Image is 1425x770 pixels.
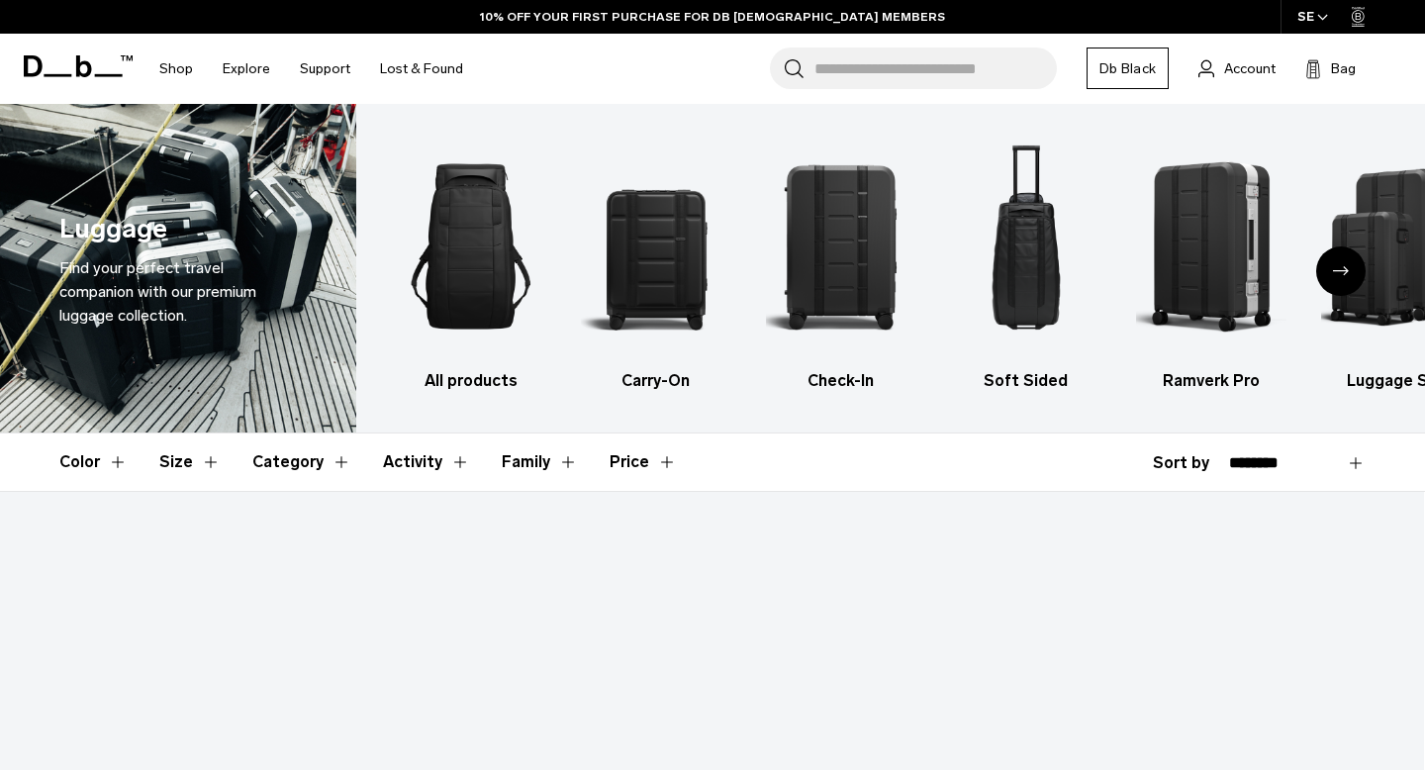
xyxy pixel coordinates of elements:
h3: Check-In [766,369,916,393]
a: Explore [223,34,270,104]
img: Db [581,134,731,359]
a: Db Ramverk Pro [1136,134,1286,393]
img: Db [766,134,916,359]
img: Db [951,134,1101,359]
a: Shop [159,34,193,104]
button: Toggle Filter [59,433,128,491]
span: Account [1224,58,1276,79]
nav: Main Navigation [144,34,478,104]
li: 5 / 6 [1136,134,1286,393]
img: Db [396,134,546,359]
li: 4 / 6 [951,134,1101,393]
span: Bag [1331,58,1356,79]
span: Find your perfect travel companion with our premium luggage collection. [59,258,256,325]
li: 3 / 6 [766,134,916,393]
div: Next slide [1316,246,1366,296]
a: Db Check-In [766,134,916,393]
h3: All products [396,369,546,393]
button: Toggle Filter [252,433,351,491]
a: Db All products [396,134,546,393]
button: Toggle Filter [383,433,470,491]
a: Db Carry-On [581,134,731,393]
h3: Carry-On [581,369,731,393]
h1: Luggage [59,209,167,249]
a: Support [300,34,350,104]
a: Db Soft Sided [951,134,1101,393]
button: Toggle Filter [502,433,578,491]
button: Bag [1305,56,1356,80]
a: 10% OFF YOUR FIRST PURCHASE FOR DB [DEMOGRAPHIC_DATA] MEMBERS [480,8,945,26]
li: 1 / 6 [396,134,546,393]
li: 2 / 6 [581,134,731,393]
button: Toggle Price [610,433,677,491]
button: Toggle Filter [159,433,221,491]
h3: Ramverk Pro [1136,369,1286,393]
img: Db [1136,134,1286,359]
a: Lost & Found [380,34,463,104]
a: Account [1198,56,1276,80]
a: Db Black [1087,48,1169,89]
h3: Soft Sided [951,369,1101,393]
